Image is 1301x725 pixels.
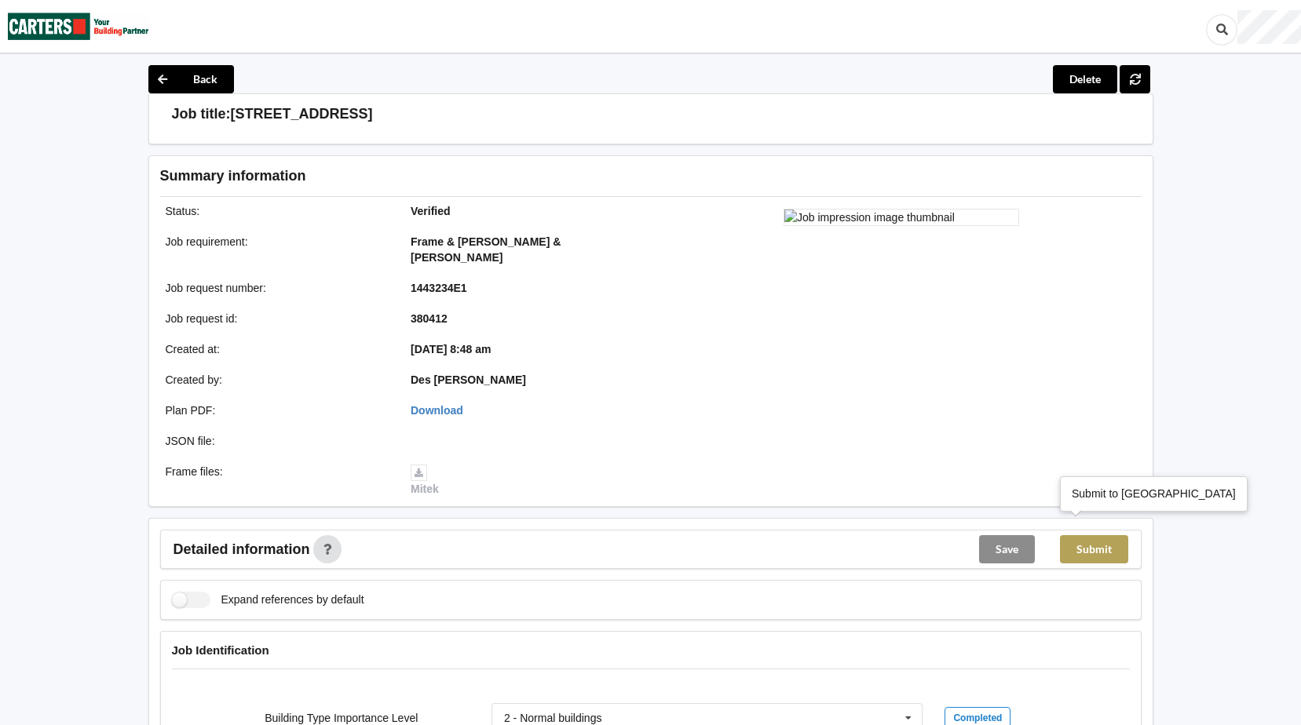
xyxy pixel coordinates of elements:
[265,712,418,724] label: Building Type Importance Level
[148,65,234,93] button: Back
[155,311,400,326] div: Job request id :
[504,712,602,723] div: 2 - Normal buildings
[174,542,310,556] span: Detailed information
[1060,535,1128,563] button: Submit
[155,203,400,219] div: Status :
[411,343,491,355] b: [DATE] 8:48 am
[411,404,463,417] a: Download
[155,403,400,418] div: Plan PDF :
[1237,10,1301,44] div: User Profile
[231,105,373,123] h3: [STREET_ADDRESS]
[155,372,400,388] div: Created by :
[411,205,451,217] b: Verified
[1072,486,1236,501] div: Submit to [GEOGRAPHIC_DATA]
[155,280,400,296] div: Job request number :
[155,464,400,497] div: Frame files :
[1053,65,1117,93] button: Delete
[155,234,400,265] div: Job requirement :
[160,167,891,185] h3: Summary information
[172,643,1130,658] h4: Job Identification
[155,433,400,449] div: JSON file :
[411,465,439,495] a: Mitek
[411,235,561,264] b: Frame & [PERSON_NAME] & [PERSON_NAME]
[411,312,448,325] b: 380412
[411,373,526,386] b: Des [PERSON_NAME]
[155,341,400,357] div: Created at :
[784,209,1019,226] img: Job impression image thumbnail
[8,1,149,52] img: Carters
[411,282,467,294] b: 1443234E1
[172,592,364,608] label: Expand references by default
[172,105,231,123] h3: Job title:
